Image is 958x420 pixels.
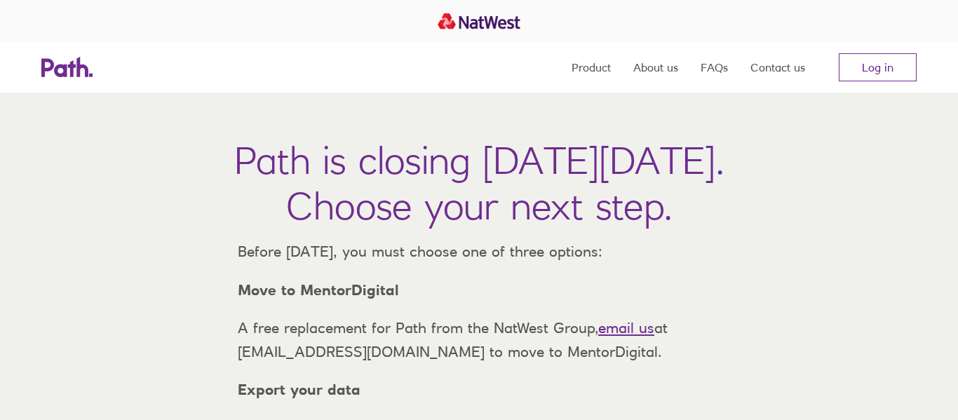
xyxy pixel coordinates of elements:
[839,53,917,81] a: Log in
[572,42,611,93] a: Product
[701,42,728,93] a: FAQs
[238,381,360,398] strong: Export your data
[227,240,731,264] p: Before [DATE], you must choose one of three options:
[633,42,678,93] a: About us
[238,281,399,299] strong: Move to MentorDigital
[598,319,654,337] a: email us
[234,137,724,229] h1: Path is closing [DATE][DATE]. Choose your next step.
[227,316,731,363] p: A free replacement for Path from the NatWest Group, at [EMAIL_ADDRESS][DOMAIN_NAME] to move to Me...
[750,42,805,93] a: Contact us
